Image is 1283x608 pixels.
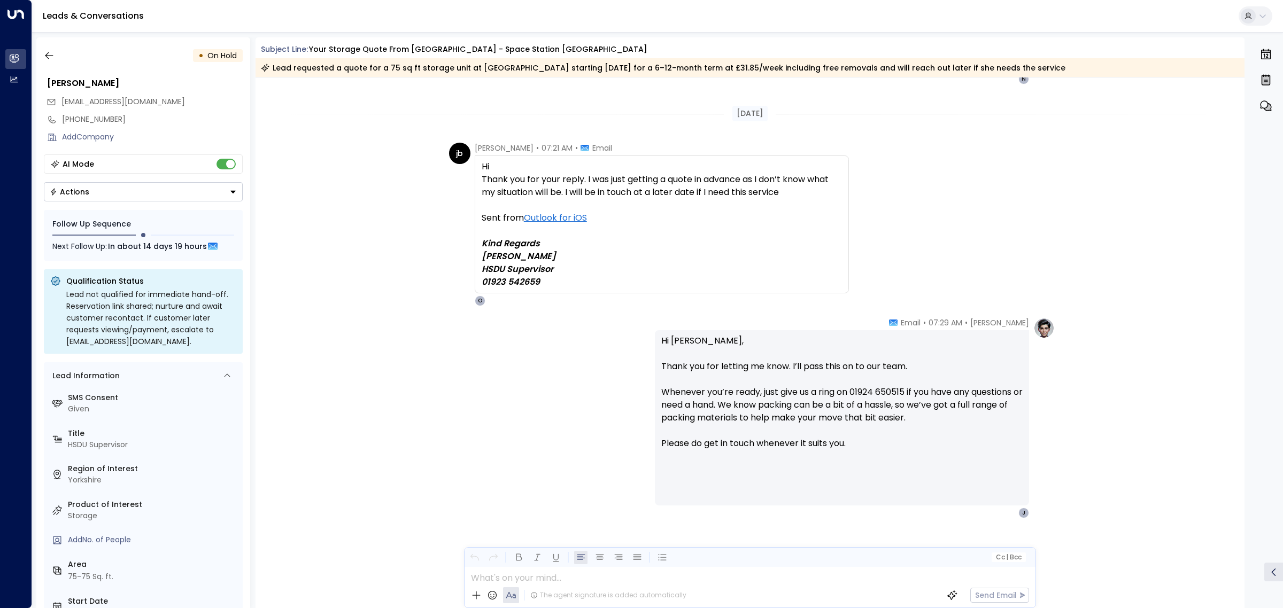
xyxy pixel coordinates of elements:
[475,143,534,153] span: [PERSON_NAME]
[991,552,1025,563] button: Cc|Bcc
[47,77,243,90] div: [PERSON_NAME]
[68,510,238,521] div: Storage
[449,143,470,164] div: jb
[482,250,556,262] i: [PERSON_NAME]
[482,212,842,224] div: Sent from
[1033,317,1055,339] img: profile-logo.png
[524,212,587,224] a: Outlook for iOS
[68,534,238,545] div: AddNo. of People
[309,44,647,55] div: Your storage quote from [GEOGRAPHIC_DATA] - Space Station [GEOGRAPHIC_DATA]
[68,463,238,474] label: Region of Interest
[68,392,238,403] label: SMS Consent
[261,44,308,54] span: Subject Line:
[44,182,243,201] div: Button group with a nested menu
[661,334,1023,463] p: Hi [PERSON_NAME], Thank you for letting me know. I’ll pass this on to our team. Whenever you’re r...
[482,263,553,275] i: HSDU Supervisor
[592,143,612,153] span: Email
[52,240,234,252] div: Next Follow Up:
[575,143,578,153] span: •
[61,96,185,107] span: nettinoo@hotmail.co.uk
[995,554,1021,561] span: Cc Bcc
[66,276,236,286] p: Qualification Status
[52,219,234,230] div: Follow Up Sequence
[468,551,481,564] button: Undo
[923,317,926,328] span: •
[108,240,207,252] span: In about 14 days 19 hours
[486,551,500,564] button: Redo
[68,439,238,450] div: HSDU Supervisor
[929,317,962,328] span: 07:29 AM
[63,159,94,169] div: AI Mode
[530,590,686,600] div: The agent signature is added automatically
[198,46,204,65] div: •
[68,428,238,439] label: Title
[482,237,540,250] i: Kind Regards
[732,106,768,121] div: [DATE]
[1018,508,1029,518] div: J
[482,173,842,199] div: Thank you for your reply. I was just getting a quote in advance as I don’t know what my situation...
[44,182,243,201] button: Actions
[62,114,243,125] div: [PHONE_NUMBER]
[68,403,238,415] div: Given
[207,50,237,61] span: On Hold
[901,317,921,328] span: Email
[66,289,236,347] div: Lead not qualified for immediate hand-off. Reservation link shared; nurture and await customer re...
[475,295,485,306] div: O
[68,474,238,486] div: Yorkshire
[536,143,539,153] span: •
[965,317,968,328] span: •
[68,596,238,607] label: Start Date
[261,63,1065,73] div: Lead requested a quote for a 75 sq ft storage unit at [GEOGRAPHIC_DATA] starting [DATE] for a 6–1...
[970,317,1029,328] span: [PERSON_NAME]
[68,571,113,582] div: 75-75 Sq. ft.
[68,499,238,510] label: Product of Interest
[61,96,185,107] span: [EMAIL_ADDRESS][DOMAIN_NAME]
[68,559,238,570] label: Area
[482,160,842,173] div: Hi
[43,10,144,22] a: Leads & Conversations
[50,187,89,197] div: Actions
[62,131,243,143] div: AddCompany
[49,370,120,381] div: Lead Information
[542,143,573,153] span: 07:21 AM
[1018,74,1029,84] div: N
[1006,554,1008,561] span: |
[482,276,540,288] i: 01923 542659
